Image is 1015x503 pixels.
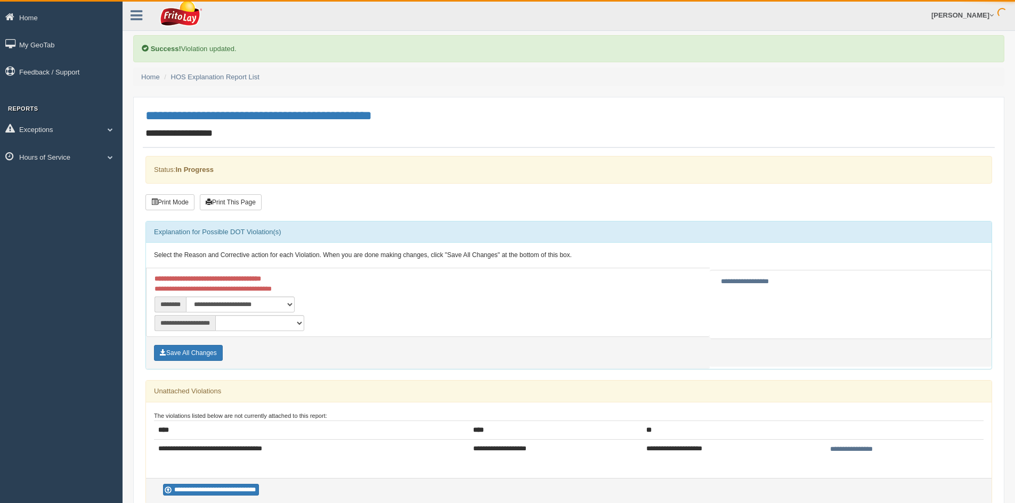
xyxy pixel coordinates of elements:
b: Success! [151,45,181,53]
div: Unattached Violations [146,381,992,402]
button: Save [154,345,223,361]
div: Select the Reason and Corrective action for each Violation. When you are done making changes, cli... [146,243,992,268]
strong: In Progress [175,166,214,174]
a: Home [141,73,160,81]
a: HOS Explanation Report List [171,73,259,81]
button: Print This Page [200,194,262,210]
small: The violations listed below are not currently attached to this report: [154,413,327,419]
button: Print Mode [145,194,194,210]
div: Violation updated. [133,35,1004,62]
div: Status: [145,156,992,183]
div: Explanation for Possible DOT Violation(s) [146,221,992,243]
